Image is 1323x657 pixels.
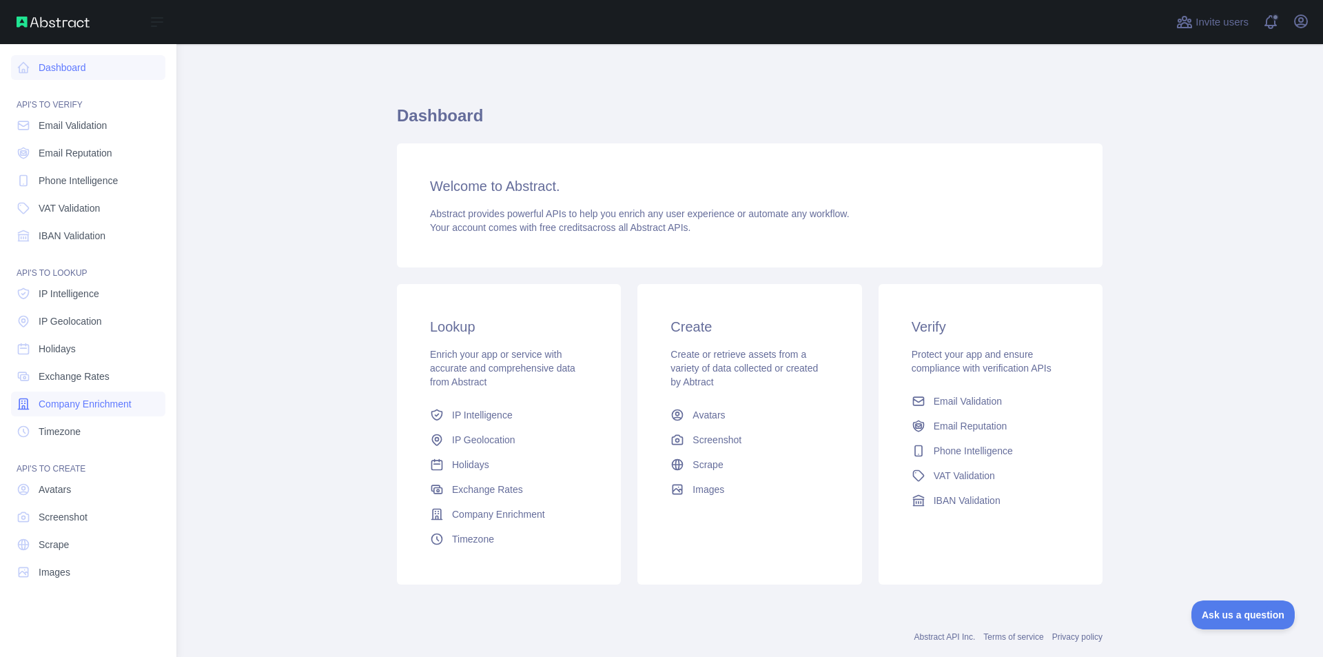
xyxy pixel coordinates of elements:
[452,507,545,521] span: Company Enrichment
[665,403,834,427] a: Avatars
[983,632,1043,642] a: Terms of service
[914,632,976,642] a: Abstract API Inc.
[39,174,118,188] span: Phone Intelligence
[424,452,593,477] a: Holidays
[39,119,107,132] span: Email Validation
[452,483,523,496] span: Exchange Rates
[39,397,132,411] span: Company Enrichment
[430,317,588,336] h3: Lookup
[693,483,724,496] span: Images
[934,394,1002,408] span: Email Validation
[11,309,165,334] a: IP Geolocation
[17,17,90,28] img: Abstract API
[934,419,1007,433] span: Email Reputation
[906,389,1075,414] a: Email Validation
[665,452,834,477] a: Scrape
[39,565,70,579] span: Images
[39,510,88,524] span: Screenshot
[11,281,165,306] a: IP Intelligence
[397,105,1102,138] h1: Dashboard
[39,483,71,496] span: Avatars
[424,403,593,427] a: IP Intelligence
[1196,14,1249,30] span: Invite users
[11,196,165,221] a: VAT Validation
[665,427,834,452] a: Screenshot
[39,425,81,438] span: Timezone
[540,222,587,233] span: free credits
[39,201,100,215] span: VAT Validation
[912,349,1052,374] span: Protect your app and ensure compliance with verification APIs
[11,83,165,110] div: API'S TO VERIFY
[934,469,995,483] span: VAT Validation
[670,317,828,336] h3: Create
[11,392,165,416] a: Company Enrichment
[11,113,165,138] a: Email Validation
[424,427,593,452] a: IP Geolocation
[424,527,593,552] a: Timezone
[1191,600,1295,629] iframe: Toggle Customer Support
[424,502,593,527] a: Company Enrichment
[11,419,165,444] a: Timezone
[693,408,725,422] span: Avatars
[39,287,99,301] span: IP Intelligence
[430,222,690,233] span: Your account comes with across all Abstract APIs.
[906,463,1075,488] a: VAT Validation
[39,146,112,160] span: Email Reputation
[906,488,1075,513] a: IBAN Validation
[906,414,1075,438] a: Email Reputation
[11,505,165,529] a: Screenshot
[1173,11,1251,33] button: Invite users
[11,560,165,585] a: Images
[430,208,850,219] span: Abstract provides powerful APIs to help you enrich any user experience or automate any workflow.
[11,364,165,389] a: Exchange Rates
[11,55,165,80] a: Dashboard
[11,141,165,165] a: Email Reputation
[906,438,1075,463] a: Phone Intelligence
[11,336,165,361] a: Holidays
[452,408,513,422] span: IP Intelligence
[39,314,102,328] span: IP Geolocation
[912,317,1069,336] h3: Verify
[934,494,1001,507] span: IBAN Validation
[11,251,165,279] div: API'S TO LOOKUP
[1052,632,1102,642] a: Privacy policy
[670,349,818,387] span: Create or retrieve assets from a variety of data collected or created by Abtract
[39,342,76,356] span: Holidays
[11,447,165,474] div: API'S TO CREATE
[452,433,515,447] span: IP Geolocation
[693,433,741,447] span: Screenshot
[452,458,489,472] span: Holidays
[39,538,69,552] span: Scrape
[452,532,494,546] span: Timezone
[430,349,575,387] span: Enrich your app or service with accurate and comprehensive data from Abstract
[424,477,593,502] a: Exchange Rates
[665,477,834,502] a: Images
[39,370,110,383] span: Exchange Rates
[11,477,165,502] a: Avatars
[11,168,165,193] a: Phone Intelligence
[693,458,723,472] span: Scrape
[934,444,1013,458] span: Phone Intelligence
[430,176,1069,196] h3: Welcome to Abstract.
[11,532,165,557] a: Scrape
[11,223,165,248] a: IBAN Validation
[39,229,105,243] span: IBAN Validation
